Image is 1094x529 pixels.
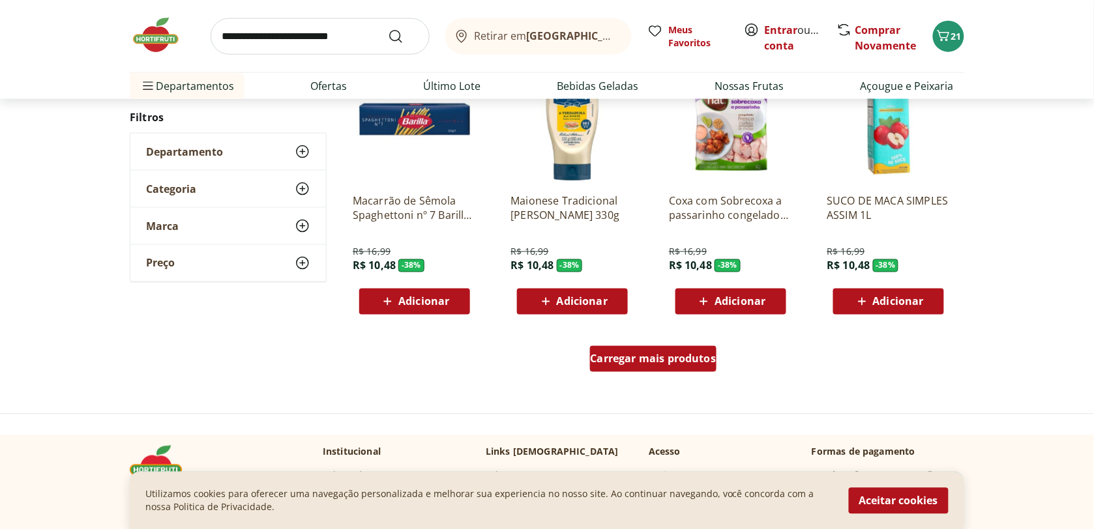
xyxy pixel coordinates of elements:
[486,446,619,459] p: Links [DEMOGRAPHIC_DATA]
[812,469,946,482] h3: Receba Ofertas e Promoções!
[647,23,728,50] a: Meus Favoritos
[873,296,924,307] span: Adicionar
[510,246,548,259] span: R$ 16,99
[323,469,367,482] a: Sobre nós
[323,446,381,459] p: Institucional
[827,259,870,273] span: R$ 10,48
[130,446,195,485] img: Hortifruti
[145,487,833,513] p: Utilizamos cookies para oferecer uma navegação personalizada e melhorar sua experiencia no nosso ...
[557,259,583,272] span: - 38 %
[669,193,793,222] a: Coxa com Sobrecoxa a passarinho congelado Nat 1kg
[445,18,632,55] button: Retirar em[GEOGRAPHIC_DATA]/[GEOGRAPHIC_DATA]
[855,23,917,53] a: Comprar Novamente
[765,22,823,53] span: ou
[130,208,326,244] button: Marca
[388,29,419,44] button: Submit Search
[669,246,707,259] span: R$ 16,99
[765,23,798,37] a: Entrar
[475,30,619,42] span: Retirar em
[146,220,179,233] span: Marca
[486,469,542,482] a: Fale conosco
[130,104,327,130] h2: Filtros
[833,289,944,315] button: Adicionar
[861,78,954,94] a: Açougue e Peixaria
[715,259,741,272] span: - 38 %
[675,289,786,315] button: Adicionar
[398,259,424,272] span: - 38 %
[669,259,712,273] span: R$ 10,48
[765,23,836,53] a: Criar conta
[146,257,175,270] span: Preço
[310,78,347,94] a: Ofertas
[130,16,195,55] img: Hortifruti
[590,346,717,377] a: Carregar mais produtos
[873,259,899,272] span: - 38 %
[353,246,391,259] span: R$ 16,99
[353,59,477,183] img: Macarrão de Sêmola Spaghettoni nº 7 Barilla 500g
[359,289,470,315] button: Adicionar
[353,259,396,273] span: R$ 10,48
[557,296,608,307] span: Adicionar
[849,487,949,513] button: Aceitar cookies
[130,245,326,281] button: Preço
[517,289,628,315] button: Adicionar
[510,193,634,222] a: Maionese Tradicional [PERSON_NAME] 330g
[951,30,962,42] span: 21
[669,59,793,183] img: Coxa com Sobrecoxa a passarinho congelado Nat 1kg
[827,59,951,183] img: SUCO DE MACA SIMPLES ASSIM 1L
[510,59,634,183] img: Maionese Tradicional Hellmann's 330g
[146,182,196,195] span: Categoria
[398,296,449,307] span: Adicionar
[353,193,477,222] a: Macarrão de Sêmola Spaghettoni nº 7 Barilla 500g
[527,29,747,43] b: [GEOGRAPHIC_DATA]/[GEOGRAPHIC_DATA]
[140,70,234,102] span: Departamentos
[557,78,638,94] a: Bebidas Geladas
[423,78,480,94] a: Último Lote
[827,246,865,259] span: R$ 16,99
[146,145,223,158] span: Departamento
[140,70,156,102] button: Menu
[130,134,326,170] button: Departamento
[591,354,717,364] span: Carregar mais produtos
[715,296,765,307] span: Adicionar
[827,193,951,222] a: SUCO DE MACA SIMPLES ASSIM 1L
[812,446,964,459] p: Formas de pagamento
[211,18,430,55] input: search
[933,21,964,52] button: Carrinho
[510,259,554,273] span: R$ 10,48
[130,171,326,207] button: Categoria
[649,469,673,482] a: Login
[649,446,681,459] p: Acesso
[668,23,728,50] span: Meus Favoritos
[715,78,784,94] a: Nossas Frutas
